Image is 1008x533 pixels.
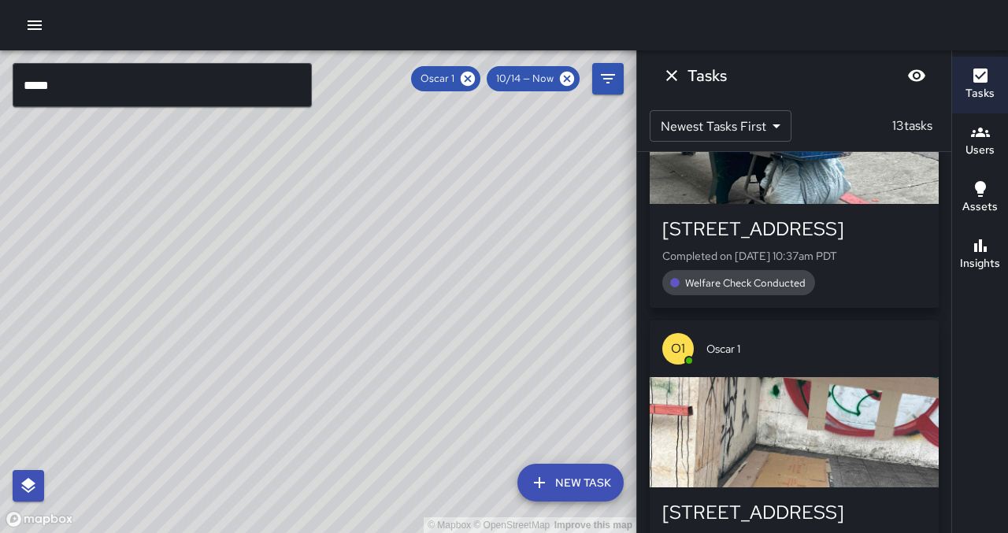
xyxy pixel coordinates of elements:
button: Assets [952,170,1008,227]
span: 10/14 — Now [487,71,563,87]
span: Oscar 1 [411,71,464,87]
button: Dismiss [656,60,687,91]
span: Welfare Check Conducted [676,276,815,291]
div: Newest Tasks First [650,110,791,142]
button: Users [952,113,1008,170]
h6: Assets [962,198,998,216]
button: Insights [952,227,1008,283]
h6: Tasks [965,85,995,102]
div: [STREET_ADDRESS] [662,500,926,525]
span: Oscar 1 [706,341,926,357]
button: Blur [901,60,932,91]
p: O1 [671,339,685,358]
p: Completed on [DATE] 10:37am PDT [662,248,926,264]
div: [STREET_ADDRESS] [662,217,926,242]
p: 13 tasks [886,117,939,135]
h6: Users [965,142,995,159]
div: 10/14 — Now [487,66,580,91]
div: Oscar 1 [411,66,480,91]
button: O1Oscar 1[STREET_ADDRESS]Completed on [DATE] 10:37am PDTWelfare Check Conducted [650,37,939,308]
button: Filters [592,63,624,94]
button: Tasks [952,57,1008,113]
h6: Tasks [687,63,727,88]
h6: Insights [960,255,1000,272]
button: New Task [517,464,624,502]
